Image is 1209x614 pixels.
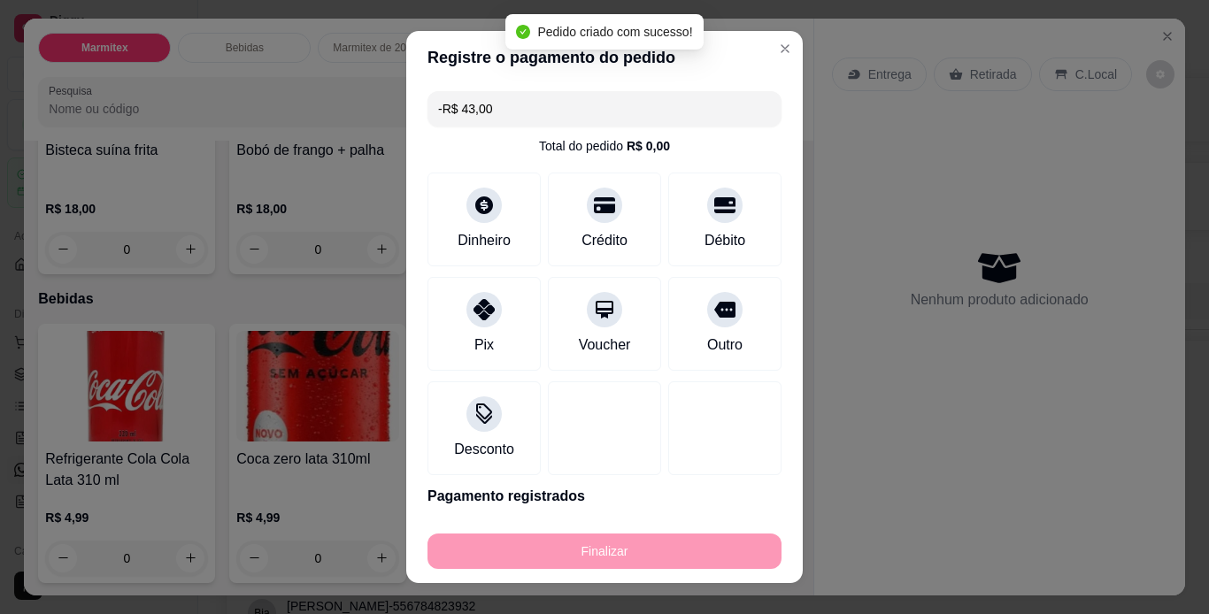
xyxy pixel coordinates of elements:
[539,137,670,155] div: Total do pedido
[406,31,803,84] header: Registre o pagamento do pedido
[458,230,511,251] div: Dinheiro
[438,91,771,127] input: Ex.: hambúrguer de cordeiro
[454,439,514,460] div: Desconto
[627,137,670,155] div: R$ 0,00
[427,486,782,507] p: Pagamento registrados
[516,25,530,39] span: check-circle
[707,334,743,356] div: Outro
[474,334,494,356] div: Pix
[771,35,799,63] button: Close
[537,25,692,39] span: Pedido criado com sucesso!
[705,230,745,251] div: Débito
[581,230,628,251] div: Crédito
[579,334,631,356] div: Voucher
